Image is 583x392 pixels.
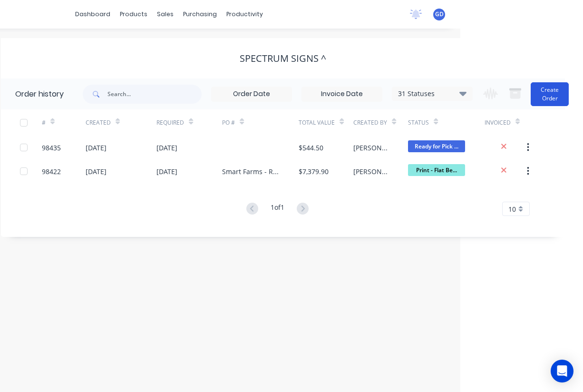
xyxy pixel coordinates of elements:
[42,109,86,136] div: #
[353,118,387,127] div: Created By
[70,7,115,21] a: dashboard
[15,88,64,100] div: Order history
[299,143,323,153] div: $544.50
[271,202,284,216] div: 1 of 1
[508,204,516,214] span: 10
[212,87,291,101] input: Order Date
[222,167,280,176] div: Smart Farms - RAS corflute and PVC
[408,164,465,176] span: Print - Flat Be...
[240,53,326,64] div: SPECTRUM SIGNS ^
[302,87,382,101] input: Invoice Date
[435,10,444,19] span: GD
[222,7,268,21] div: productivity
[222,109,299,136] div: PO #
[551,360,573,382] div: Open Intercom Messenger
[531,82,569,106] button: Create Order
[86,143,107,153] div: [DATE]
[156,109,222,136] div: Required
[408,140,465,152] span: Ready for Pick ...
[299,109,353,136] div: Total Value
[353,167,389,176] div: [PERSON_NAME]
[156,143,177,153] div: [DATE]
[408,109,485,136] div: Status
[86,109,156,136] div: Created
[299,118,335,127] div: Total Value
[353,143,389,153] div: [PERSON_NAME]
[156,167,177,176] div: [DATE]
[152,7,178,21] div: sales
[222,118,235,127] div: PO #
[485,109,528,136] div: Invoiced
[408,118,429,127] div: Status
[107,85,202,104] input: Search...
[42,167,61,176] div: 98422
[299,167,329,176] div: $7,379.90
[115,7,152,21] div: products
[156,118,184,127] div: Required
[392,88,472,99] div: 31 Statuses
[178,7,222,21] div: purchasing
[86,167,107,176] div: [DATE]
[42,118,46,127] div: #
[485,118,511,127] div: Invoiced
[353,109,408,136] div: Created By
[42,143,61,153] div: 98435
[86,118,111,127] div: Created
